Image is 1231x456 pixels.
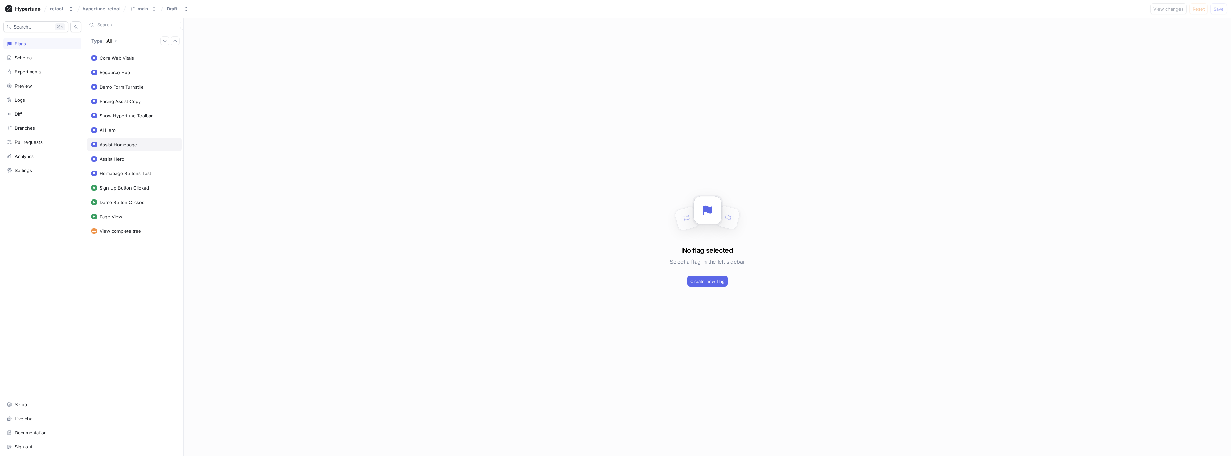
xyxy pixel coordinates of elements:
div: Demo Button Clicked [100,199,145,205]
div: All [106,38,112,44]
span: View changes [1153,7,1184,11]
div: Pull requests [15,139,43,145]
p: Type: [91,38,104,44]
input: Search... [97,22,167,28]
div: Documentation [15,430,47,435]
div: Demo Form Turnstile [100,84,144,90]
button: Save [1210,3,1227,14]
button: Draft [164,3,191,14]
span: Save [1213,7,1224,11]
h5: Select a flag in the left sidebar [670,255,745,268]
span: Create new flag [690,279,725,283]
div: Pricing Assist Copy [100,99,141,104]
button: View changes [1150,3,1187,14]
div: Resource Hub [100,70,130,75]
div: Logs [15,97,25,103]
div: Core Web Vitals [100,55,134,61]
div: Draft [167,6,178,12]
a: Documentation [3,427,81,438]
div: Settings [15,168,32,173]
div: retool [50,6,63,12]
div: Sign Up Button Clicked [100,185,149,191]
button: main [127,3,159,14]
div: Diff [15,111,22,117]
button: Create new flag [687,276,728,287]
span: hypertune-retool [83,6,120,11]
button: Expand all [160,36,169,45]
div: K [55,23,65,30]
div: Assist Hero [100,156,124,162]
div: Flags [15,41,26,46]
span: Search... [14,25,33,29]
div: Homepage Buttons Test [100,171,151,176]
div: Assist Homepage [100,142,137,147]
button: Reset [1189,3,1208,14]
div: Show Hypertune Toolbar [100,113,153,118]
div: Setup [15,402,27,407]
button: Collapse all [171,36,180,45]
div: Preview [15,83,32,89]
div: Experiments [15,69,41,75]
div: Schema [15,55,32,60]
button: Search...K [3,21,68,32]
div: Branches [15,125,35,131]
h3: No flag selected [682,245,733,255]
button: Type: All [89,35,120,47]
div: AI Hero [100,127,116,133]
div: View complete tree [100,228,141,234]
div: Page View [100,214,122,219]
div: Sign out [15,444,32,449]
div: Live chat [15,416,34,421]
div: Analytics [15,153,34,159]
div: main [138,6,148,12]
span: Reset [1193,7,1205,11]
button: retool [47,3,77,14]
